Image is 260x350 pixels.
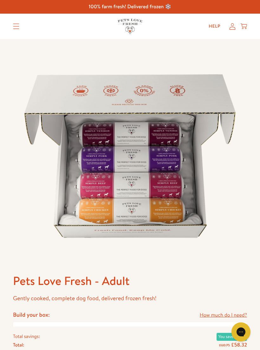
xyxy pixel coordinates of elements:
p: Gently cooked, complete dog food, delivered frozen fresh! [13,294,247,303]
a: How much do I need? [200,311,247,320]
span: £58.32 [231,341,247,348]
h1: Pets Love Fresh - Adult [13,273,247,288]
img: Pets Love Fresh - Adult [13,39,247,273]
img: Pets Love Fresh [118,19,142,34]
a: Help [204,20,225,33]
h4: Build your box: [13,311,50,318]
summary: Translation missing: en.sections.header.menu [8,18,24,34]
s: £60.75 [219,342,230,347]
span: Total: [13,340,24,349]
iframe: Gorgias live chat messenger [228,320,254,344]
span: Total savings: [13,332,40,340]
span: You save £2.43 [217,333,247,340]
